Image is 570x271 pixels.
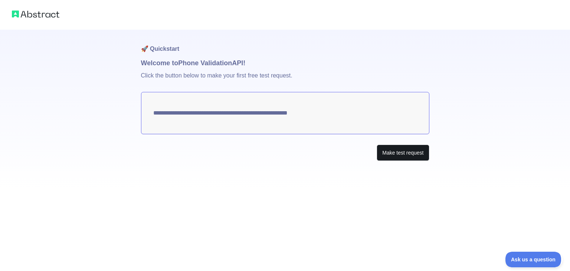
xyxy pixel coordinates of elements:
[141,30,429,58] h1: 🚀 Quickstart
[377,145,429,161] button: Make test request
[141,58,429,68] h1: Welcome to Phone Validation API!
[505,252,563,267] iframe: Toggle Customer Support
[141,68,429,92] p: Click the button below to make your first free test request.
[12,9,59,19] img: Abstract logo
